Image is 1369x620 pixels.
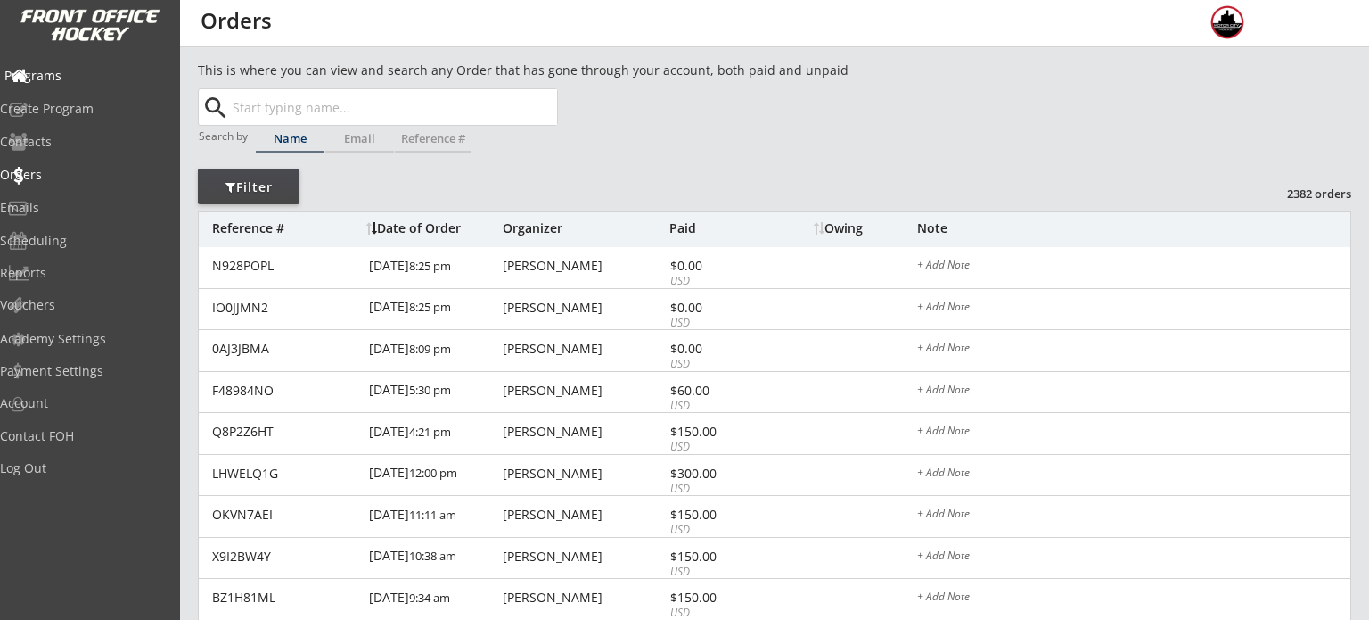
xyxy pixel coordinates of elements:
div: USD [670,357,766,372]
div: Search by [199,130,250,142]
div: N928POPL [212,260,358,272]
button: search [201,94,230,122]
div: + Add Note [917,426,1350,440]
div: Reference # [212,222,357,235]
div: Email [325,133,394,145]
div: USD [670,316,766,331]
font: 8:25 pm [409,258,451,274]
div: $0.00 [670,302,766,314]
div: [DATE] [369,538,498,578]
div: IO0JJMN2 [212,302,358,314]
div: Note [917,222,1350,235]
div: [DATE] [369,413,498,453]
font: 12:00 pm [409,465,457,481]
div: Paid [669,222,766,235]
font: 8:25 pm [409,299,451,315]
div: $150.00 [670,508,766,521]
div: [DATE] [369,247,498,287]
div: F48984NO [212,384,358,397]
div: [PERSON_NAME] [503,302,665,314]
div: + Add Note [917,591,1350,606]
div: $150.00 [670,550,766,563]
div: This is where you can view and search any Order that has gone through your account, both paid and... [198,62,950,79]
div: [PERSON_NAME] [503,467,665,480]
div: $0.00 [670,343,766,355]
div: [PERSON_NAME] [503,508,665,521]
div: 0AJ3JBMA [212,343,358,355]
font: 9:34 am [409,590,450,606]
div: Owing [814,222,916,235]
div: [DATE] [369,455,498,495]
div: $150.00 [670,591,766,604]
div: $300.00 [670,467,766,480]
div: [DATE] [369,496,498,536]
div: $60.00 [670,384,766,397]
input: Start typing name... [229,89,557,125]
div: + Add Note [917,384,1350,399]
div: X9I2BW4Y [212,550,358,563]
div: USD [670,440,766,455]
font: 8:09 pm [409,341,451,357]
div: Programs [4,70,165,82]
div: Reference # [395,133,471,145]
div: Q8P2Z6HT [212,426,358,438]
div: USD [670,274,766,289]
div: USD [670,523,766,538]
div: + Add Note [917,508,1350,523]
div: [DATE] [369,289,498,329]
div: [PERSON_NAME] [503,343,665,355]
div: [PERSON_NAME] [503,260,665,272]
div: Date of Order [366,222,498,235]
div: [PERSON_NAME] [503,550,665,563]
div: [PERSON_NAME] [503,591,665,604]
div: + Add Note [917,467,1350,482]
div: BZ1H81ML [212,591,358,604]
div: 2382 orders [1258,186,1351,202]
font: 5:30 pm [409,382,451,398]
div: [DATE] [369,330,498,370]
font: 11:11 am [409,507,456,523]
div: [DATE] [369,579,498,619]
div: + Add Note [917,302,1350,316]
div: [PERSON_NAME] [503,384,665,397]
div: [PERSON_NAME] [503,426,665,438]
div: Name [256,133,324,145]
div: + Add Note [917,550,1350,565]
font: 10:38 am [409,548,456,564]
div: [DATE] [369,372,498,412]
div: USD [670,565,766,580]
div: OKVN7AEI [212,508,358,521]
div: + Add Note [917,260,1350,274]
font: 4:21 pm [409,424,451,440]
div: $0.00 [670,260,766,272]
div: $150.00 [670,426,766,438]
div: LHWELQ1G [212,467,358,480]
div: USD [670,399,766,414]
div: + Add Note [917,343,1350,357]
div: Filter [198,178,299,196]
div: Organizer [503,222,665,235]
div: USD [670,482,766,497]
